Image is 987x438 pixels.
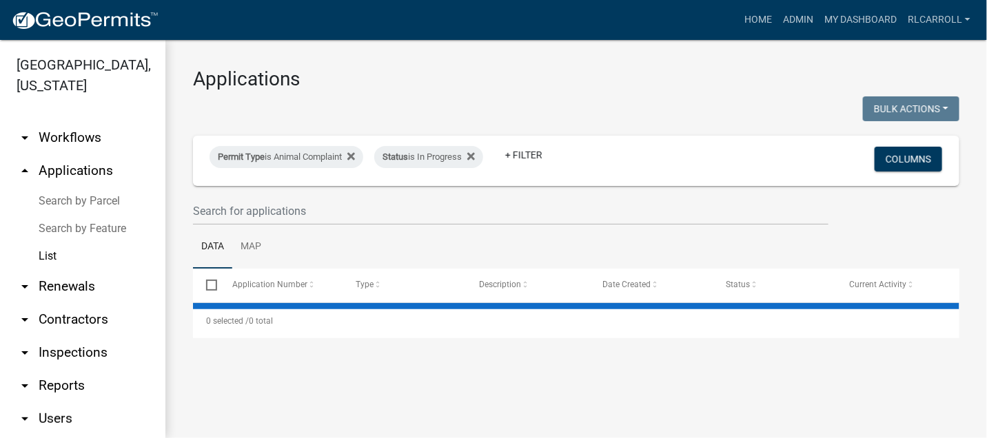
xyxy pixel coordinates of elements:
button: Bulk Actions [863,96,959,121]
span: Application Number [233,280,308,289]
datatable-header-cell: Date Created [589,269,713,302]
span: Status [726,280,750,289]
div: is In Progress [374,146,483,168]
i: arrow_drop_down [17,311,33,328]
a: Home [739,7,777,33]
div: is Animal Complaint [210,146,363,168]
datatable-header-cell: Select [193,269,219,302]
button: Columns [875,147,942,171]
span: Status [383,152,408,162]
span: 0 selected / [206,316,249,326]
i: arrow_drop_down [17,129,33,146]
span: Type [356,280,374,289]
a: Data [193,225,232,269]
a: Map [232,225,269,269]
i: arrow_drop_down [17,344,33,361]
span: Date Created [602,280,651,289]
span: Current Activity [849,280,906,289]
input: Search for applications [193,197,828,225]
a: My Dashboard [819,7,902,33]
datatable-header-cell: Status [713,269,836,302]
h3: Applications [193,67,959,91]
i: arrow_drop_down [17,278,33,295]
i: arrow_drop_down [17,377,33,394]
a: + Filter [494,143,553,167]
datatable-header-cell: Description [466,269,589,302]
datatable-header-cell: Current Activity [836,269,959,302]
i: arrow_drop_up [17,163,33,179]
span: Description [479,280,521,289]
i: arrow_drop_down [17,410,33,427]
datatable-header-cell: Application Number [219,269,343,302]
a: Admin [777,7,819,33]
div: 0 total [193,304,959,338]
a: RLcarroll [902,7,976,33]
span: Permit Type [218,152,265,162]
datatable-header-cell: Type [343,269,466,302]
